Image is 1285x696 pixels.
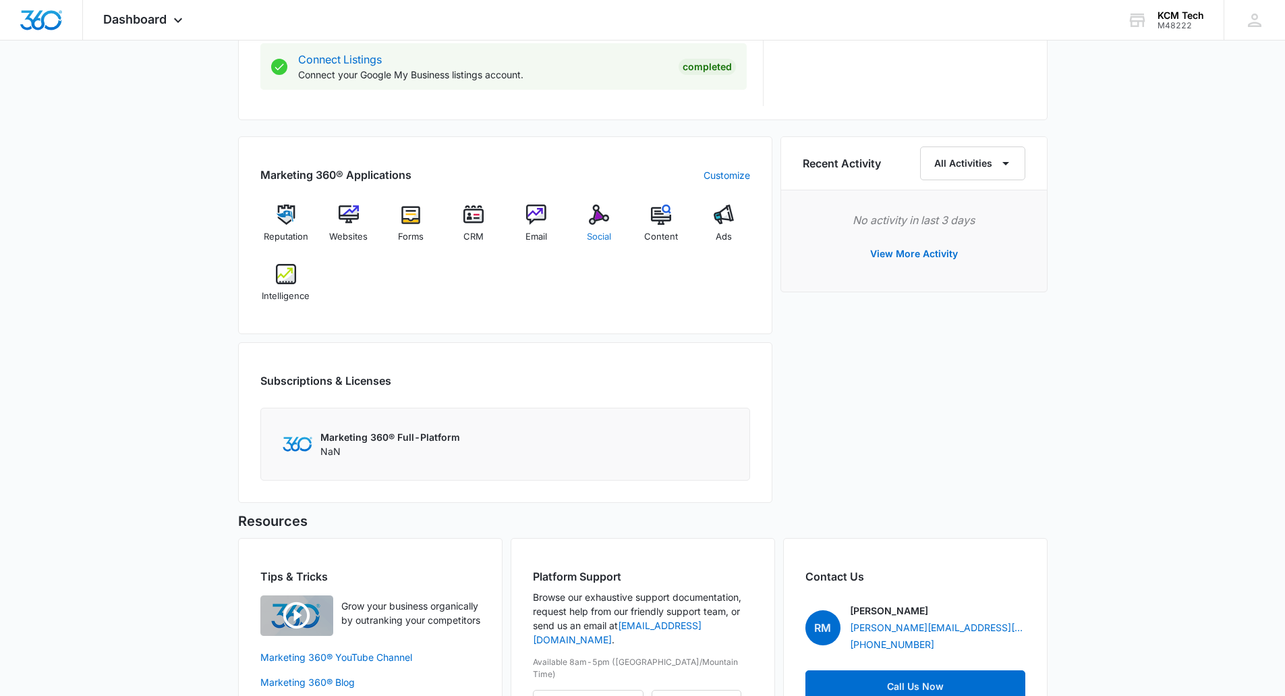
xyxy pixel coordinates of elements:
[1158,10,1204,21] div: account name
[587,230,611,244] span: Social
[533,568,753,585] h2: Platform Support
[850,620,1025,635] a: [PERSON_NAME][EMAIL_ADDRESS][PERSON_NAME][DOMAIN_NAME]
[1158,21,1204,30] div: account id
[298,53,382,66] a: Connect Listings
[260,373,391,389] h2: Subscriptions & Licenses
[238,511,1048,531] h5: Resources
[511,205,563,253] a: Email
[320,430,460,444] p: Marketing 360® Full-Platform
[260,205,312,253] a: Reputation
[635,205,687,253] a: Content
[320,430,460,458] div: NaN
[448,205,500,253] a: CRM
[260,568,480,585] h2: Tips & Tricks
[679,59,736,75] div: Completed
[533,656,753,680] p: Available 8am-5pm ([GEOGRAPHIC_DATA]/Mountain Time)
[805,568,1025,585] h2: Contact Us
[385,205,437,253] a: Forms
[698,205,750,253] a: Ads
[283,437,312,451] img: Marketing 360 Logo
[716,230,732,244] span: Ads
[857,238,971,270] button: View More Activity
[644,230,678,244] span: Content
[341,599,480,627] p: Grow your business organically by outranking your competitors
[704,168,750,182] a: Customize
[803,212,1025,228] p: No activity in last 3 days
[329,230,368,244] span: Websites
[463,230,484,244] span: CRM
[262,290,310,303] span: Intelligence
[805,610,840,645] span: RM
[533,590,753,647] p: Browse our exhaustive support documentation, request help from our friendly support team, or send...
[264,230,308,244] span: Reputation
[920,146,1025,180] button: All Activities
[103,12,167,26] span: Dashboard
[260,675,480,689] a: Marketing 360® Blog
[398,230,424,244] span: Forms
[260,264,312,313] a: Intelligence
[260,167,411,183] h2: Marketing 360® Applications
[260,595,333,636] img: Quick Overview Video
[803,155,881,171] h6: Recent Activity
[573,205,625,253] a: Social
[260,650,480,664] a: Marketing 360® YouTube Channel
[850,637,934,651] a: [PHONE_NUMBER]
[322,205,374,253] a: Websites
[850,604,928,618] p: [PERSON_NAME]
[525,230,547,244] span: Email
[298,68,668,82] p: Connect your Google My Business listings account.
